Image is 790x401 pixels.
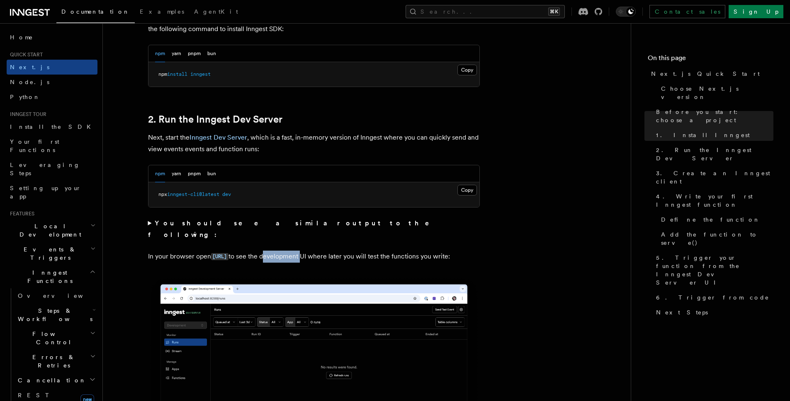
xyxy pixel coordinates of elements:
[10,33,33,41] span: Home
[658,212,773,227] a: Define the function
[10,185,81,200] span: Setting up your app
[658,81,773,104] a: Choose Next.js version
[211,252,228,260] a: [URL]
[167,191,219,197] span: inngest-cli@latest
[7,265,97,288] button: Inngest Functions
[15,350,97,373] button: Errors & Retries
[656,254,773,287] span: 5. Trigger your function from the Inngest Dev Server UI
[18,292,103,299] span: Overview
[656,192,773,209] span: 4. Write your first Inngest function
[653,290,773,305] a: 6. Trigger from code
[10,64,49,70] span: Next.js
[548,7,560,16] kbd: ⌘K
[211,253,228,260] code: [URL]
[653,250,773,290] a: 5. Trigger your function from the Inngest Dev Server UI
[7,157,97,181] a: Leveraging Steps
[653,143,773,166] a: 2. Run the Inngest Dev Server
[148,219,441,239] strong: You should see a similar output to the following:
[661,85,773,101] span: Choose Next.js version
[7,89,97,104] a: Python
[653,104,773,128] a: Before you start: choose a project
[7,245,90,262] span: Events & Triggers
[222,191,231,197] span: dev
[15,373,97,388] button: Cancellation
[15,303,97,326] button: Steps & Workflows
[15,307,92,323] span: Steps & Workflows
[651,70,760,78] span: Next.js Quick Start
[7,30,97,45] a: Home
[56,2,135,23] a: Documentation
[188,165,201,182] button: pnpm
[656,108,773,124] span: Before you start: choose a project
[457,65,477,75] button: Copy
[7,242,97,265] button: Events & Triggers
[7,268,90,285] span: Inngest Functions
[10,94,40,100] span: Python
[167,71,187,77] span: install
[190,133,247,141] a: Inngest Dev Server
[653,189,773,212] a: 4. Write your first Inngest function
[7,134,97,157] a: Your first Functions
[7,222,90,239] span: Local Development
[15,353,90,370] span: Errors & Retries
[658,227,773,250] a: Add the function to serve()
[15,326,97,350] button: Flow Control
[7,210,34,217] span: Features
[656,308,708,316] span: Next Steps
[155,165,165,182] button: npm
[148,132,480,155] p: Next, start the , which is a fast, in-memory version of Inngest where you can quickly send and vi...
[135,2,189,22] a: Examples
[656,146,773,162] span: 2. Run the Inngest Dev Server
[648,66,773,81] a: Next.js Quick Start
[140,8,184,15] span: Examples
[653,305,773,320] a: Next Steps
[207,165,216,182] button: bun
[7,119,97,134] a: Install the SDK
[661,215,760,224] span: Define the function
[61,8,130,15] span: Documentation
[194,8,238,15] span: AgentKit
[148,114,282,125] a: 2. Run the Inngest Dev Server
[7,219,97,242] button: Local Development
[10,162,80,176] span: Leveraging Steps
[656,131,750,139] span: 1. Install Inngest
[15,376,86,384] span: Cancellation
[172,45,181,62] button: yarn
[207,45,216,62] button: bun
[653,166,773,189] a: 3. Create an Inngest client
[648,53,773,66] h4: On this page
[188,45,201,62] button: pnpm
[10,79,49,85] span: Node.js
[7,51,43,58] span: Quick start
[7,75,97,89] a: Node.js
[158,191,167,197] span: npx
[656,293,769,302] span: 6. Trigger from code
[406,5,565,18] button: Search...⌘K
[7,60,97,75] a: Next.js
[148,251,480,263] p: In your browser open to see the development UI where later you will test the functions you write:
[729,5,783,18] a: Sign Up
[7,111,46,118] span: Inngest tour
[7,181,97,204] a: Setting up your app
[158,71,167,77] span: npm
[661,230,773,247] span: Add the function to serve()
[616,7,636,17] button: Toggle dark mode
[15,288,97,303] a: Overview
[10,138,59,153] span: Your first Functions
[649,5,725,18] a: Contact sales
[155,45,165,62] button: npm
[148,217,480,241] summary: You should see a similar output to the following:
[189,2,243,22] a: AgentKit
[15,330,90,346] span: Flow Control
[10,123,96,130] span: Install the SDK
[653,128,773,143] a: 1. Install Inngest
[172,165,181,182] button: yarn
[656,169,773,186] span: 3. Create an Inngest client
[190,71,211,77] span: inngest
[457,185,477,196] button: Copy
